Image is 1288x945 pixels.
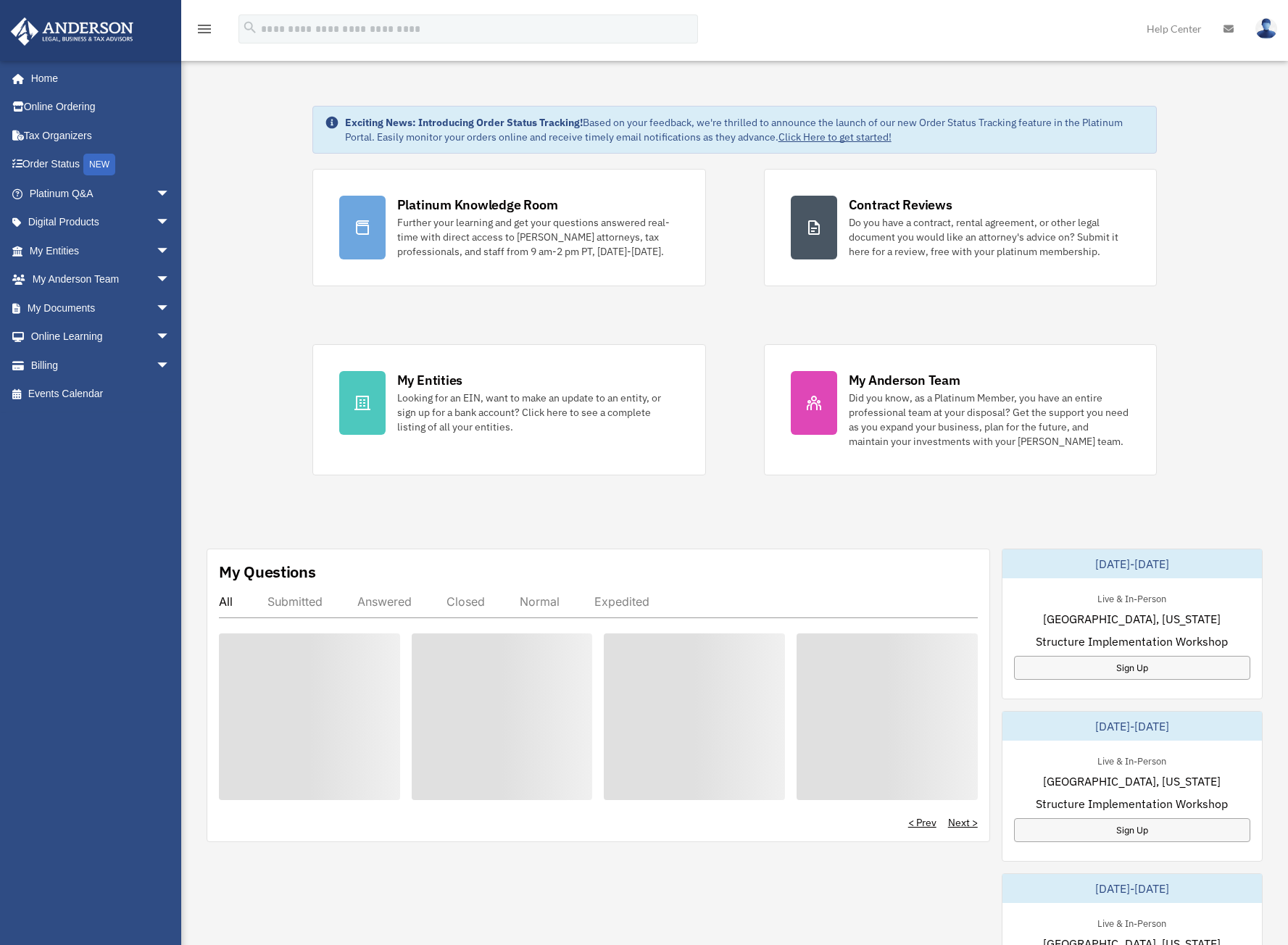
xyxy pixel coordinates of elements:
span: [GEOGRAPHIC_DATA], [US_STATE] [1043,610,1221,628]
span: [GEOGRAPHIC_DATA], [US_STATE] [1043,773,1221,790]
a: My Anderson Teamarrow_drop_down [10,265,192,294]
span: arrow_drop_down [156,294,185,323]
a: Tax Organizers [10,121,192,150]
a: Order StatusNEW [10,150,192,180]
span: arrow_drop_down [156,236,185,266]
a: Online Ordering [10,93,192,122]
a: Digital Productsarrow_drop_down [10,208,192,237]
div: [DATE]-[DATE] [1002,874,1262,903]
a: Sign Up [1014,656,1250,680]
span: arrow_drop_down [156,179,185,209]
div: My Entities [397,371,462,389]
a: Platinum Knowledge Room Further your learning and get your questions answered real-time with dire... [312,169,706,286]
a: Online Learningarrow_drop_down [10,322,192,351]
span: arrow_drop_down [156,322,185,352]
a: Contract Reviews Do you have a contract, rental agreement, or other legal document you would like... [764,169,1158,286]
a: My Entitiesarrow_drop_down [10,236,192,265]
a: menu [196,25,213,38]
a: Sign Up [1014,818,1250,842]
div: Based on your feedback, we're thrilled to announce the launch of our new Order Status Tracking fe... [345,115,1145,144]
a: Next > [948,815,978,830]
div: Contract Reviews [849,196,952,214]
a: My Entities Looking for an EIN, want to make an update to an entity, or sign up for a bank accoun... [312,344,706,475]
div: Submitted [267,594,323,609]
span: arrow_drop_down [156,208,185,238]
a: Platinum Q&Aarrow_drop_down [10,179,192,208]
div: Looking for an EIN, want to make an update to an entity, or sign up for a bank account? Click her... [397,391,679,434]
div: My Questions [219,561,316,583]
div: [DATE]-[DATE] [1002,549,1262,578]
div: Normal [520,594,560,609]
img: Anderson Advisors Platinum Portal [7,17,138,46]
div: My Anderson Team [849,371,960,389]
div: Expedited [594,594,649,609]
img: User Pic [1255,18,1277,39]
div: Further your learning and get your questions answered real-time with direct access to [PERSON_NAM... [397,215,679,259]
a: Home [10,64,185,93]
span: arrow_drop_down [156,265,185,295]
div: Did you know, as a Platinum Member, you have an entire professional team at your disposal? Get th... [849,391,1131,449]
i: menu [196,20,213,38]
a: Billingarrow_drop_down [10,351,192,380]
div: [DATE]-[DATE] [1002,712,1262,741]
div: All [219,594,233,609]
a: Events Calendar [10,380,192,409]
span: Structure Implementation Workshop [1036,633,1228,650]
strong: Exciting News: Introducing Order Status Tracking! [345,116,583,129]
a: My Documentsarrow_drop_down [10,294,192,322]
div: Live & In-Person [1086,752,1178,767]
div: Do you have a contract, rental agreement, or other legal document you would like an attorney's ad... [849,215,1131,259]
div: Live & In-Person [1086,915,1178,930]
span: Structure Implementation Workshop [1036,795,1228,812]
div: Live & In-Person [1086,590,1178,605]
a: Click Here to get started! [778,130,892,143]
a: < Prev [908,815,936,830]
div: NEW [83,154,115,175]
div: Platinum Knowledge Room [397,196,558,214]
span: arrow_drop_down [156,351,185,380]
i: search [242,20,258,36]
div: Closed [446,594,485,609]
a: My Anderson Team Did you know, as a Platinum Member, you have an entire professional team at your... [764,344,1158,475]
div: Answered [357,594,412,609]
